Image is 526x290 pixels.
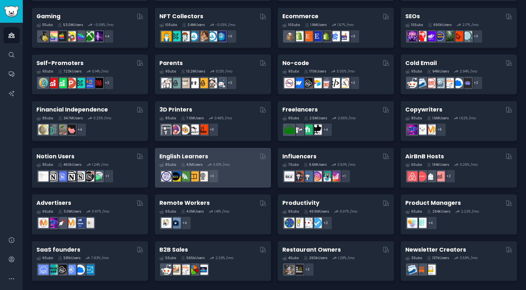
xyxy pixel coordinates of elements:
[47,218,58,228] img: SEO
[180,31,190,41] img: NFTmarket
[216,31,226,41] img: DigitalItems
[161,265,171,275] img: sales
[36,163,53,167] div: 8 Sub s
[100,169,114,183] div: + 1
[433,123,446,137] div: + 5
[38,31,48,41] img: linux_gaming
[84,265,94,275] img: SaaS_Email_Marketing
[284,265,294,275] img: restaurantowners
[453,31,463,41] img: GoogleSearchConsole
[303,163,327,167] div: 6.6M Users
[38,125,48,135] img: UKPersonalFinance
[405,256,422,260] div: 3 Sub s
[428,23,452,27] div: 690k Users
[66,125,76,135] img: fatFIRE
[346,76,360,90] div: + 2
[100,30,114,43] div: + 4
[416,171,426,181] img: AirBnBHosts
[75,31,85,41] img: gamers
[461,209,479,214] div: 2.22 % /mo
[424,216,437,230] div: + 4
[75,265,85,275] img: B2BSaaS
[405,69,422,74] div: 9 Sub s
[293,171,303,181] img: socialmedia
[416,31,426,41] img: TechSEO
[321,31,331,41] img: reviewmyshopify
[84,218,94,228] img: googleads
[36,106,108,114] h2: Financial Independence
[75,171,85,181] img: AskNotion
[159,116,176,121] div: 8 Sub s
[425,31,436,41] img: seogrowth
[303,218,313,228] img: productivity
[338,116,356,121] div: 2.65 % /mo
[159,59,183,67] h2: Parents
[189,78,199,88] img: toddlers
[460,163,478,167] div: 3.26 % /mo
[198,171,208,181] img: Learn_English
[284,78,294,88] img: nocode
[66,218,76,228] img: advertising
[159,12,203,20] h2: NFT Collectors
[178,216,191,230] div: + 4
[207,78,217,88] img: parentsofmultiples
[293,265,303,275] img: BarOwners
[36,246,80,254] h2: SaaS founders
[170,78,181,88] img: SingleParents
[427,163,450,167] div: 134k Users
[36,199,71,207] h2: Advertisers
[57,218,67,228] img: PPC
[460,256,478,260] div: 3.58 % /mo
[427,256,450,260] div: 137k Users
[198,265,208,275] img: B_2_B_Selling_Tips
[321,78,331,88] img: nocodelowcode
[47,125,58,135] img: FinancialPlanning
[303,31,313,41] img: Etsy
[91,256,109,260] div: 7.83 % /mo
[337,169,351,183] div: + 1
[38,265,48,275] img: SaaS
[159,199,210,207] h2: Remote Workers
[182,23,205,27] div: 3.4M Users
[304,69,327,74] div: 170k Users
[181,69,206,74] div: 13.2M Users
[427,209,451,214] div: 264k Users
[170,265,181,275] img: salestechniques
[462,23,479,27] div: 2.17 % /mo
[427,69,450,74] div: 941k Users
[84,31,94,41] img: XboxGamers
[58,256,81,260] div: 581k Users
[36,152,74,161] h2: Notion Users
[284,31,294,41] img: dropship
[214,209,229,214] div: 1.41 % /mo
[223,30,237,43] div: + 3
[282,59,309,67] h2: No-code
[159,256,176,260] div: 5 Sub s
[57,31,67,41] img: macgaming
[216,78,226,88] img: Parents
[36,69,53,74] div: 9 Sub s
[73,123,87,137] div: + 4
[159,246,188,254] h2: B2B Sales
[161,78,171,88] img: daddit
[405,12,420,20] h2: SEOs
[93,116,111,121] div: 0.25 % /mo
[427,116,449,121] div: 1.6M Users
[405,163,422,167] div: 6 Sub s
[405,199,461,207] h2: Product Managers
[36,209,53,214] div: 6 Sub s
[58,163,82,167] div: 460k Users
[94,23,114,27] div: -0.08 % /mo
[301,263,314,276] div: + 2
[159,106,192,114] h2: 3D Printers
[181,209,204,214] div: 4.0M Users
[282,199,319,207] h2: Productivity
[337,163,355,167] div: 0.50 % /mo
[159,152,208,161] h2: English Learners
[282,106,318,114] h2: Freelancers
[405,23,423,27] div: 10 Sub s
[459,116,476,121] div: 1.62 % /mo
[180,171,190,181] img: language_exchange
[180,265,190,275] img: b2b_sales
[282,23,300,27] div: 10 Sub s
